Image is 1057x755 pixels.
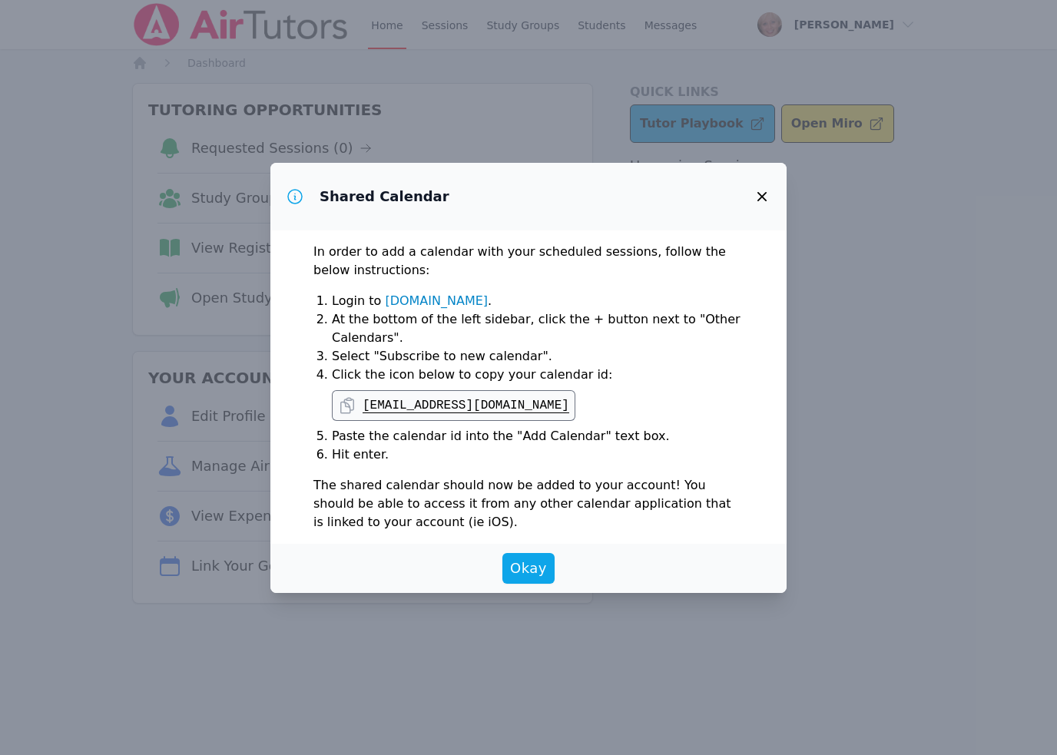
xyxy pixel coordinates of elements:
li: Click the icon below to copy your calendar id: [332,366,744,421]
li: Login to . [332,292,744,310]
h3: Shared Calendar [320,187,449,206]
li: Select "Subscribe to new calendar". [332,347,744,366]
a: [DOMAIN_NAME] [385,293,488,308]
span: Okay [510,558,547,579]
p: In order to add a calendar with your scheduled sessions, follow the below instructions: [313,243,744,280]
li: Hit enter. [332,445,744,464]
li: At the bottom of the left sidebar, click the + button next to "Other Calendars". [332,310,744,347]
li: Paste the calendar id into the "Add Calendar" text box. [332,427,744,445]
button: Okay [502,553,555,584]
p: The shared calendar should now be added to your account! You should be able to access it from any... [313,476,744,531]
